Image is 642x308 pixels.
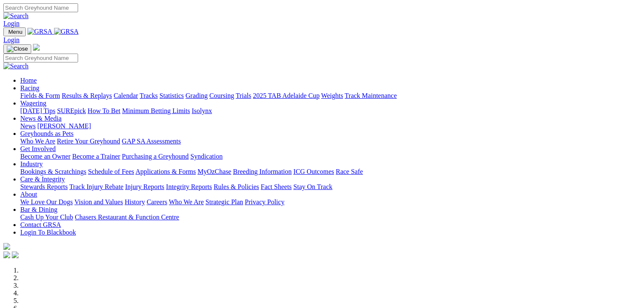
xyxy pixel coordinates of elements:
[72,153,120,160] a: Become a Trainer
[88,168,134,175] a: Schedule of Fees
[20,176,65,183] a: Care & Integrity
[20,138,55,145] a: Who We Are
[336,168,363,175] a: Race Safe
[20,138,639,145] div: Greyhounds as Pets
[245,198,284,205] a: Privacy Policy
[20,221,61,228] a: Contact GRSA
[236,92,251,99] a: Trials
[253,92,320,99] a: 2025 TAB Adelaide Cup
[140,92,158,99] a: Tracks
[20,198,73,205] a: We Love Our Dogs
[20,92,639,100] div: Racing
[261,183,292,190] a: Fact Sheets
[20,122,35,130] a: News
[20,153,70,160] a: Become an Owner
[57,107,86,114] a: SUREpick
[3,3,78,12] input: Search
[3,27,26,36] button: Toggle navigation
[20,153,639,160] div: Get Involved
[57,138,120,145] a: Retire Your Greyhound
[3,54,78,62] input: Search
[27,28,52,35] img: GRSA
[146,198,167,205] a: Careers
[20,183,68,190] a: Stewards Reports
[8,29,22,35] span: Menu
[209,92,234,99] a: Coursing
[3,243,10,250] img: logo-grsa-white.png
[321,92,343,99] a: Weights
[233,168,292,175] a: Breeding Information
[198,168,231,175] a: MyOzChase
[3,44,31,54] button: Toggle navigation
[122,153,189,160] a: Purchasing a Greyhound
[3,20,19,27] a: Login
[125,198,145,205] a: History
[20,213,639,221] div: Bar & Dining
[33,44,40,51] img: logo-grsa-white.png
[160,92,184,99] a: Statistics
[20,84,39,92] a: Racing
[214,183,259,190] a: Rules & Policies
[125,183,164,190] a: Injury Reports
[169,198,204,205] a: Who We Are
[20,145,56,152] a: Get Involved
[190,153,222,160] a: Syndication
[75,213,179,221] a: Chasers Restaurant & Function Centre
[20,183,639,191] div: Care & Integrity
[3,251,10,258] img: facebook.svg
[20,168,86,175] a: Bookings & Scratchings
[186,92,208,99] a: Grading
[20,191,37,198] a: About
[114,92,138,99] a: Calendar
[20,168,639,176] div: Industry
[69,183,123,190] a: Track Injury Rebate
[20,107,639,115] div: Wagering
[206,198,243,205] a: Strategic Plan
[37,122,91,130] a: [PERSON_NAME]
[20,160,43,168] a: Industry
[20,213,73,221] a: Cash Up Your Club
[3,12,29,20] img: Search
[20,107,55,114] a: [DATE] Tips
[7,46,28,52] img: Close
[20,92,60,99] a: Fields & Form
[20,122,639,130] div: News & Media
[122,107,190,114] a: Minimum Betting Limits
[20,77,37,84] a: Home
[293,168,334,175] a: ICG Outcomes
[293,183,332,190] a: Stay On Track
[62,92,112,99] a: Results & Replays
[54,28,79,35] img: GRSA
[74,198,123,205] a: Vision and Values
[3,62,29,70] img: Search
[20,130,73,137] a: Greyhounds as Pets
[345,92,397,99] a: Track Maintenance
[20,100,46,107] a: Wagering
[20,206,57,213] a: Bar & Dining
[135,168,196,175] a: Applications & Forms
[122,138,181,145] a: GAP SA Assessments
[3,36,19,43] a: Login
[12,251,19,258] img: twitter.svg
[20,198,639,206] div: About
[20,229,76,236] a: Login To Blackbook
[20,115,62,122] a: News & Media
[192,107,212,114] a: Isolynx
[166,183,212,190] a: Integrity Reports
[88,107,121,114] a: How To Bet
